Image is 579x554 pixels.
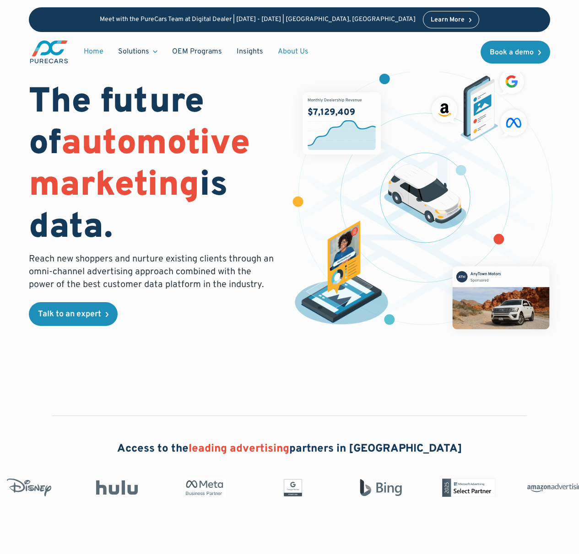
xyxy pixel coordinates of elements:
a: main [29,39,69,64]
p: Meet with the PureCars Team at Digital Dealer | [DATE] - [DATE] | [GEOGRAPHIC_DATA], [GEOGRAPHIC_... [100,16,416,24]
span: leading advertising [189,442,289,456]
img: Meta Business Partner [172,479,231,497]
div: Book a demo [490,49,534,56]
p: Reach new shoppers and nurture existing clients through an omni-channel advertising approach comb... [29,253,278,291]
a: Book a demo [481,41,550,64]
span: automotive marketing [29,123,250,208]
img: Google Partner [260,479,319,497]
img: persona of a buyer [288,221,395,328]
div: Solutions [118,47,149,57]
a: OEM Programs [165,43,229,60]
h1: The future of is data. [29,82,278,249]
img: purecars logo [29,39,69,64]
a: Home [76,43,111,60]
a: About Us [271,43,316,60]
a: Talk to an expert [29,302,118,326]
img: Hulu [84,480,143,495]
img: Bing [348,479,406,497]
img: illustration of a vehicle [384,164,466,229]
h2: Access to the partners in [GEOGRAPHIC_DATA] [117,442,462,457]
img: mockup of facebook post [439,253,563,342]
div: Solutions [111,43,165,60]
div: Learn More [431,17,465,23]
img: chart showing monthly dealership revenue of $7m [303,92,381,155]
div: Talk to an expert [38,310,101,319]
img: Microsoft Advertising Partner [436,479,494,497]
img: ads on social media and advertising partners [428,66,531,141]
a: Learn More [423,11,480,28]
a: Insights [229,43,271,60]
